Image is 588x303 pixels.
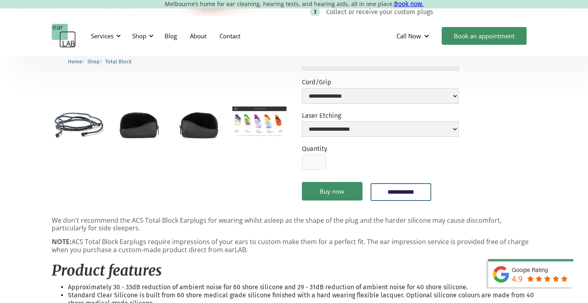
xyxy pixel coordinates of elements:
[91,32,114,40] div: Services
[213,24,247,48] a: Contact
[52,238,537,253] p: ACS Total Block Earplugs require impressions of your ears to custom make them for a perfect fit. ...
[52,237,72,246] strong: NOTE:
[86,24,123,48] div: Services
[314,9,316,15] div: 3
[302,145,327,153] label: Quantity
[52,217,537,232] p: We don't recommend the ACS Total Block Earplugs for wearing whilst asleep as the shape of the plu...
[52,107,105,142] a: open lightbox
[127,24,156,48] div: Shop
[68,59,82,65] span: Home
[232,107,286,137] a: open lightbox
[87,57,100,65] a: Shop
[158,24,183,48] a: Blog
[52,24,76,48] a: home
[172,107,226,142] a: open lightbox
[442,27,527,45] a: Book an appointment
[302,78,459,86] label: Cord/Grip
[105,59,132,65] span: Total Block
[396,32,421,40] div: Call Now
[326,8,433,16] div: Collect or receive your custom plugs
[183,24,213,48] a: About
[68,57,87,66] li: 〉
[87,59,100,65] span: Shop
[52,261,162,280] em: Product features
[132,32,146,40] div: Shop
[87,57,105,66] li: 〉
[302,182,362,201] a: Buy now
[390,24,438,48] div: Call Now
[68,283,537,291] li: Approximately 30 - 33dB reduction of ambient noise for 60 shore silicone and 29 - 31dB reduction ...
[112,107,166,142] a: open lightbox
[302,112,459,119] label: Laser Etching
[68,57,82,65] a: Home
[105,57,132,65] a: Total Block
